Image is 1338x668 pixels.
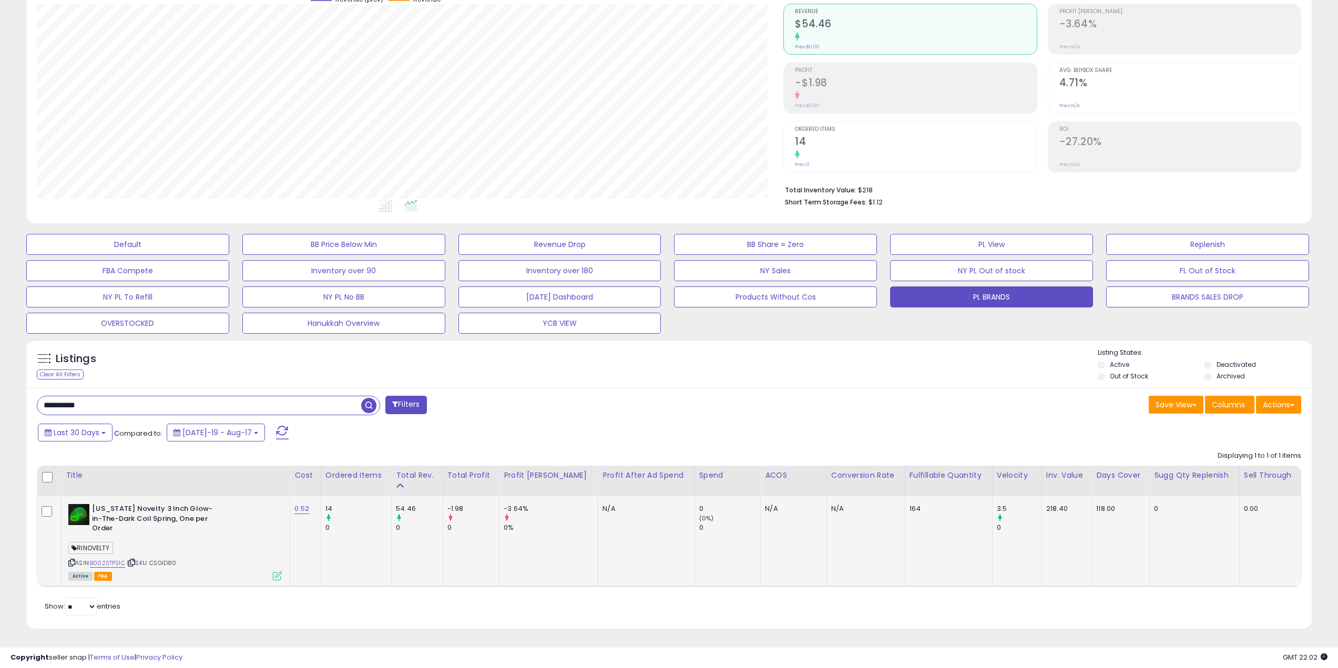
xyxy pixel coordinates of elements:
[1059,102,1080,109] small: Prev: N/A
[127,559,176,567] span: | SKU: CSGID80
[45,601,120,611] span: Show: entries
[699,504,761,513] div: 0
[26,286,229,307] button: NY PL To Refill
[54,427,99,438] span: Last 30 Days
[504,523,598,532] div: 0%
[1150,466,1240,496] th: Please note that this number is a calculation based on your required days of coverage and your ve...
[699,470,757,481] div: Spend
[1205,396,1254,414] button: Columns
[458,260,661,281] button: Inventory over 180
[1212,399,1245,410] span: Columns
[997,470,1037,481] div: Velocity
[795,77,1036,91] h2: -$1.98
[674,234,877,255] button: BB Share = Zero
[136,652,182,662] a: Privacy Policy
[910,470,988,481] div: Fulfillable Quantity
[910,504,984,513] div: 164
[11,652,49,662] strong: Copyright
[1217,360,1256,369] label: Deactivated
[765,470,822,481] div: ACOS
[1256,396,1301,414] button: Actions
[1059,161,1080,168] small: Prev: N/A
[795,68,1036,74] span: Profit
[890,234,1093,255] button: PL View
[325,523,391,532] div: 0
[396,504,442,513] div: 54.46
[795,136,1036,150] h2: 14
[1149,396,1203,414] button: Save View
[699,514,714,522] small: (0%)
[1283,652,1327,662] span: 2025-09-17 22:02 GMT
[795,9,1036,15] span: Revenue
[447,523,499,532] div: 0
[997,523,1041,532] div: 0
[785,183,1293,196] li: $218
[68,542,113,554] span: RINOVELTY
[38,424,113,441] button: Last 30 Days
[785,198,867,207] b: Short Term Storage Fees:
[602,504,686,513] div: N/A
[795,161,810,168] small: Prev: 0
[26,260,229,281] button: FBA Compete
[997,504,1041,513] div: 3.5
[1106,260,1309,281] button: FL Out of Stock
[795,18,1036,32] h2: $54.46
[1059,18,1301,32] h2: -3.64%
[26,234,229,255] button: Default
[831,504,897,513] div: N/A
[396,470,438,481] div: Total Rev.
[1217,372,1245,381] label: Archived
[795,102,820,109] small: Prev: $0.00
[68,572,93,581] span: All listings currently available for purchase on Amazon
[1244,504,1293,513] div: 0.00
[890,286,1093,307] button: PL BRANDS
[831,470,901,481] div: Conversion Rate
[602,470,690,481] div: Profit After Ad Spend
[1046,504,1084,513] div: 218.40
[458,286,661,307] button: [DATE] Dashboard
[504,504,598,513] div: -3.64%
[1059,127,1301,132] span: ROI
[1098,348,1312,358] p: Listing States:
[1218,451,1301,461] div: Displaying 1 to 1 of 1 items
[1110,372,1148,381] label: Out of Stock
[11,653,182,663] div: seller snap | |
[56,352,96,366] h5: Listings
[92,504,220,536] b: [US_STATE] Novelty 3 Inch Glow-in-The-Dark Coil Spring, One per Order
[447,504,499,513] div: -1.98
[37,369,84,379] div: Clear All Filters
[294,470,316,481] div: Cost
[447,470,495,481] div: Total Profit
[242,286,445,307] button: NY PL No BB
[795,44,820,50] small: Prev: $0.00
[167,424,265,441] button: [DATE]-19 - Aug-17
[674,260,877,281] button: NY Sales
[182,427,252,438] span: [DATE]-19 - Aug-17
[294,503,309,514] a: 0.52
[1106,234,1309,255] button: Replenish
[699,523,761,532] div: 0
[242,313,445,334] button: Hanukkah Overview
[785,186,856,194] b: Total Inventory Value:
[1059,136,1301,150] h2: -27.20%
[68,504,282,579] div: ASIN:
[1059,9,1301,15] span: Profit [PERSON_NAME]
[114,428,162,438] span: Compared to:
[325,470,387,481] div: Ordered Items
[1110,360,1129,369] label: Active
[68,504,89,525] img: 51ZDsc71G6L._SL40_.jpg
[458,234,661,255] button: Revenue Drop
[1244,470,1296,481] div: Sell Through
[504,470,594,481] div: Profit [PERSON_NAME]
[1059,77,1301,91] h2: 4.71%
[1059,44,1080,50] small: Prev: N/A
[1106,286,1309,307] button: BRANDS SALES DROP
[1154,504,1231,513] div: 0
[890,260,1093,281] button: NY PL Out of stock
[674,286,877,307] button: Products Without Cos
[1046,470,1087,481] div: Inv. value
[90,652,135,662] a: Terms of Use
[1096,504,1141,513] div: 118.00
[26,313,229,334] button: OVERSTOCKED
[325,504,391,513] div: 14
